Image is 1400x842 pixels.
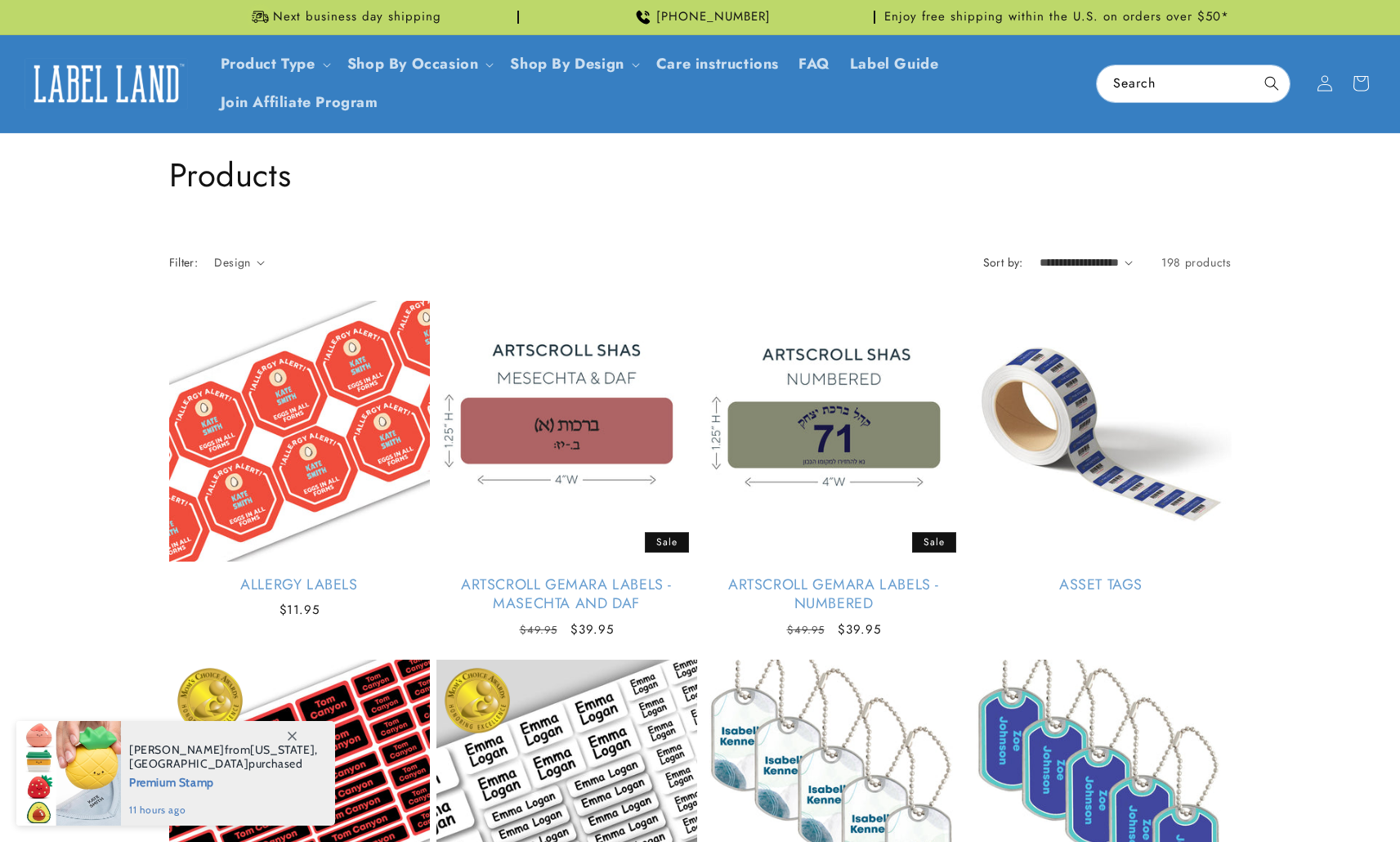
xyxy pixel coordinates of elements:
span: Shop By Occasion [347,55,479,74]
span: [GEOGRAPHIC_DATA] [129,756,248,771]
span: Label Guide [850,55,939,74]
span: 198 products [1161,254,1231,271]
h2: Filter: [169,254,199,271]
span: [PERSON_NAME] [129,742,225,757]
a: Label Guide [840,45,949,83]
span: Join Affiliate Program [221,93,378,112]
a: Label Land [19,52,195,115]
span: Enjoy free shipping within the U.S. on orders over $50* [884,9,1229,25]
a: Asset Tags [971,576,1232,594]
a: Artscroll Gemara Labels - Masechta and Daf [436,576,697,614]
span: Design [214,254,250,271]
label: Sort by: [983,254,1023,271]
summary: Product Type [211,45,338,83]
summary: Shop By Design [500,45,646,83]
a: FAQ [789,45,840,83]
summary: Shop By Occasion [338,45,501,83]
a: Allergy Labels [169,576,430,594]
iframe: Gorgias live chat messenger [1237,772,1384,826]
img: Label Land [25,58,188,109]
a: Care instructions [646,45,789,83]
a: Product Type [221,53,315,74]
span: Care instructions [656,55,779,74]
span: [PHONE_NUMBER] [656,9,771,25]
a: Join Affiliate Program [211,83,388,122]
span: [US_STATE] [250,742,315,757]
span: from , purchased [129,743,318,771]
a: Artscroll Gemara Labels - Numbered [704,576,964,614]
a: Shop By Design [510,53,624,74]
summary: Design (0 selected) [214,254,265,271]
span: Next business day shipping [273,9,441,25]
span: FAQ [798,55,830,74]
h1: Products [169,154,1232,196]
button: Search [1254,65,1290,101]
